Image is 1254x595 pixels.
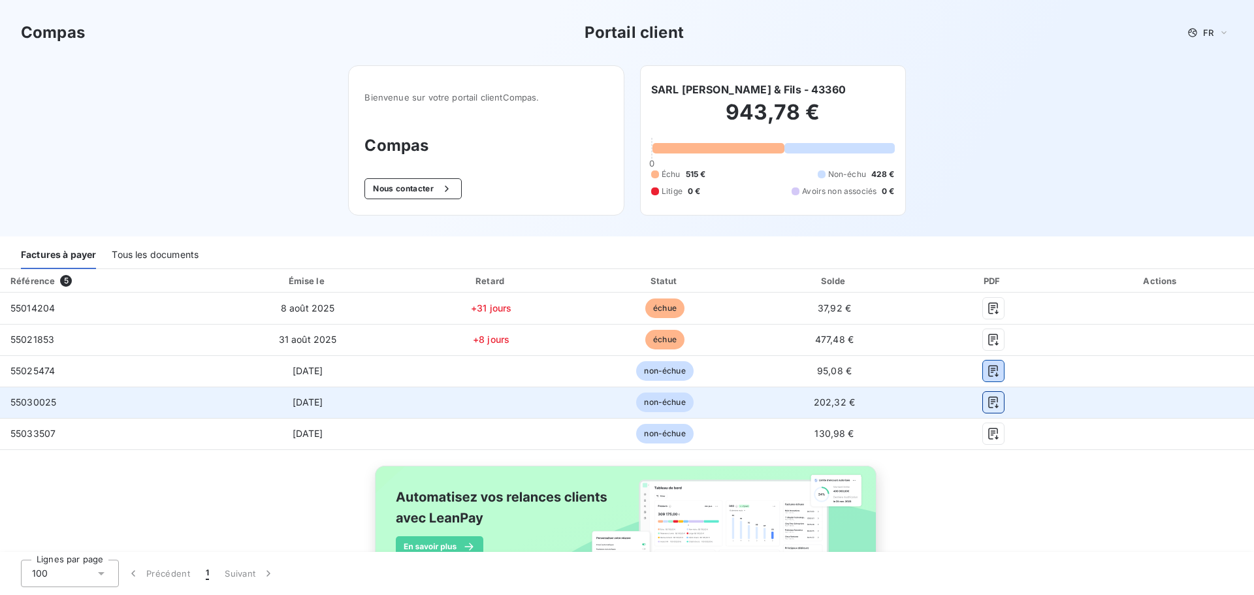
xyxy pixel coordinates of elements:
[645,298,684,318] span: échue
[293,396,323,408] span: [DATE]
[60,275,72,287] span: 5
[473,334,509,345] span: +8 jours
[815,334,854,345] span: 477,48 €
[882,185,894,197] span: 0 €
[10,302,55,314] span: 55014204
[10,428,56,439] span: 55033507
[814,396,855,408] span: 202,32 €
[1071,274,1251,287] div: Actions
[688,185,700,197] span: 0 €
[21,242,96,269] div: Factures à payer
[10,276,55,286] div: Référence
[686,169,706,180] span: 515 €
[364,134,608,157] h3: Compas
[645,330,684,349] span: échue
[293,365,323,376] span: [DATE]
[649,158,654,169] span: 0
[662,185,683,197] span: Litige
[198,560,217,587] button: 1
[119,560,198,587] button: Précédent
[32,567,48,580] span: 100
[471,302,511,314] span: +31 jours
[279,334,337,345] span: 31 août 2025
[921,274,1066,287] div: PDF
[871,169,895,180] span: 428 €
[112,242,199,269] div: Tous les documents
[215,274,401,287] div: Émise le
[10,365,55,376] span: 55025474
[21,21,85,44] h3: Compas
[814,428,854,439] span: 130,98 €
[1203,27,1214,38] span: FR
[10,396,56,408] span: 55030025
[651,82,846,97] h6: SARL [PERSON_NAME] & Fils - 43360
[293,428,323,439] span: [DATE]
[636,361,693,381] span: non-échue
[281,302,335,314] span: 8 août 2025
[636,424,693,443] span: non-échue
[585,21,684,44] h3: Portail client
[662,169,681,180] span: Échu
[364,178,461,199] button: Nous contacter
[406,274,577,287] div: Retard
[651,99,895,138] h2: 943,78 €
[802,185,876,197] span: Avoirs non associés
[10,334,54,345] span: 55021853
[817,365,852,376] span: 95,08 €
[753,274,915,287] div: Solde
[818,302,851,314] span: 37,92 €
[636,393,693,412] span: non-échue
[582,274,748,287] div: Statut
[206,567,209,580] span: 1
[828,169,866,180] span: Non-échu
[364,92,608,103] span: Bienvenue sur votre portail client Compas .
[217,560,283,587] button: Suivant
